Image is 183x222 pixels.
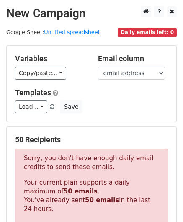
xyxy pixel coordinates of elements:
a: Untitled spreadsheet [44,29,100,35]
h2: New Campaign [6,6,177,21]
p: Your current plan supports a daily maximum of . You've already sent in the last 24 hours. [24,178,159,214]
small: Google Sheet: [6,29,100,35]
a: Copy/paste... [15,67,66,80]
a: Daily emails left: 0 [118,29,177,35]
a: Templates [15,88,51,97]
strong: 50 emails [64,188,98,195]
span: Daily emails left: 0 [118,28,177,37]
h5: 50 Recipients [15,135,168,144]
strong: 50 emails [85,196,119,204]
h5: Email column [98,54,168,63]
a: Load... [15,100,47,113]
p: Sorry, you don't have enough daily email credits to send these emails. [24,154,159,172]
h5: Variables [15,54,85,63]
button: Save [60,100,82,113]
